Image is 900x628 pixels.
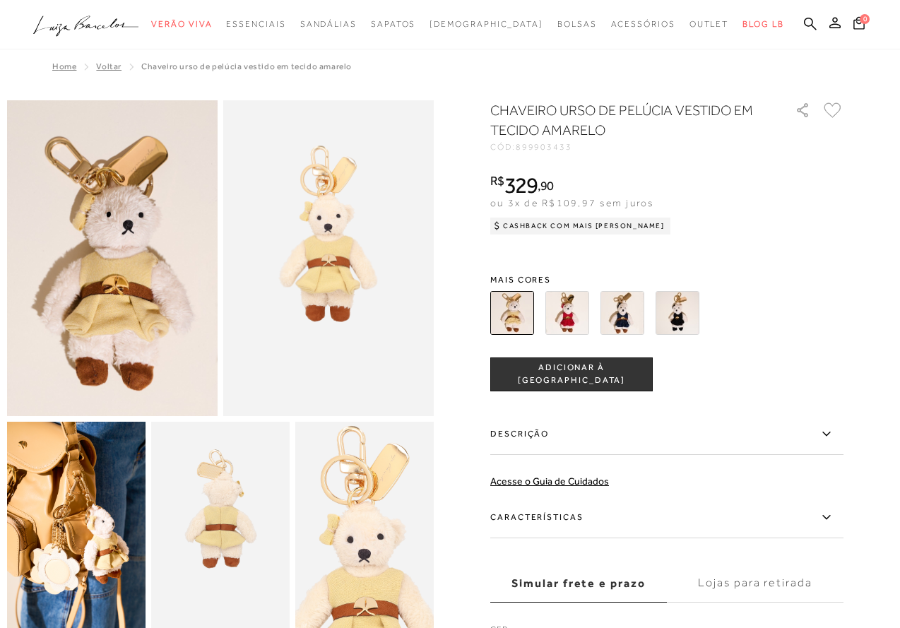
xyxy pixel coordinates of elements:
[656,291,699,335] img: CHAVEIRO URSO DE PELÚCIA VESTIDO EM TECIDO PRETO
[430,19,543,29] span: [DEMOGRAPHIC_DATA]
[151,19,212,29] span: Verão Viva
[96,61,122,71] a: Voltar
[223,100,434,416] img: image
[490,475,609,487] a: Acesse o Guia de Cuidados
[490,143,773,151] div: CÓD:
[490,174,504,187] i: R$
[689,11,729,37] a: categoryNavScreenReaderText
[490,100,755,140] h1: CHAVEIRO URSO DE PELÚCIA VESTIDO EM TECIDO AMARELO
[849,16,869,35] button: 0
[226,11,285,37] a: categoryNavScreenReaderText
[540,178,554,193] span: 90
[742,11,783,37] a: BLOG LB
[52,61,76,71] a: Home
[689,19,729,29] span: Outlet
[611,19,675,29] span: Acessórios
[742,19,783,29] span: BLOG LB
[490,291,534,335] img: CHAVEIRO URSO DE PELÚCIA VESTIDO EM TECIDO AMARELO
[611,11,675,37] a: categoryNavScreenReaderText
[226,19,285,29] span: Essenciais
[504,172,538,198] span: 329
[7,100,218,416] img: image
[516,142,572,152] span: 899903433
[667,564,843,603] label: Lojas para retirada
[371,19,415,29] span: Sapatos
[860,14,870,24] span: 0
[300,19,357,29] span: Sandálias
[151,11,212,37] a: categoryNavScreenReaderText
[490,218,670,235] div: Cashback com Mais [PERSON_NAME]
[141,61,352,71] span: CHAVEIRO URSO DE PELÚCIA VESTIDO EM TECIDO AMARELO
[491,362,652,386] span: ADICIONAR À [GEOGRAPHIC_DATA]
[490,197,653,208] span: ou 3x de R$109,97 sem juros
[490,276,843,284] span: Mais cores
[545,291,589,335] img: CHAVEIRO URSO DE PELÚCIA VESTIDO EM TECIDO BLUSH
[600,291,644,335] img: CHAVEIRO URSO DE PELÚCIA VESTIDO EM TECIDO JEANS
[490,497,843,538] label: Características
[371,11,415,37] a: categoryNavScreenReaderText
[557,19,597,29] span: Bolsas
[430,11,543,37] a: noSubCategoriesText
[300,11,357,37] a: categoryNavScreenReaderText
[490,357,653,391] button: ADICIONAR À [GEOGRAPHIC_DATA]
[490,414,843,455] label: Descrição
[490,564,667,603] label: Simular frete e prazo
[538,179,554,192] i: ,
[557,11,597,37] a: categoryNavScreenReaderText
